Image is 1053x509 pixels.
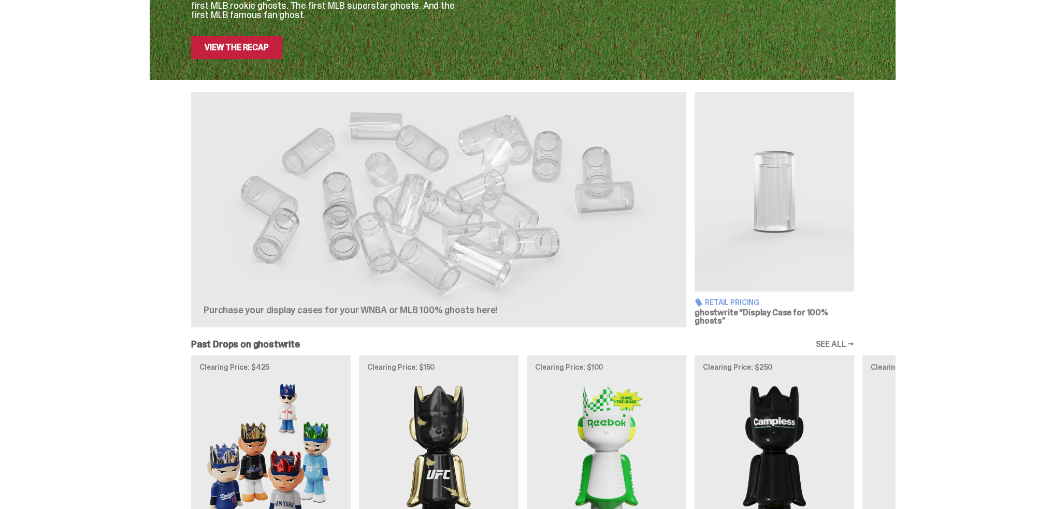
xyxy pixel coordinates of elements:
h3: ghostwrite “Display Case for 100% ghosts” [695,309,854,325]
p: Clearing Price: $425 [199,363,342,371]
a: SEE ALL → [815,340,854,348]
p: Purchase your display cases for your WNBA or MLB 100% ghosts here! [204,306,535,315]
p: Clearing Price: $150 [367,363,510,371]
span: Retail Pricing [705,299,759,306]
p: Clearing Price: $100 [535,363,678,371]
img: Display Case for 100% ghosts [695,92,854,292]
a: View the Recap [191,36,282,59]
h2: Past Drops on ghostwrite [191,340,300,349]
a: Display Case for 100% ghosts Retail Pricing [695,92,854,327]
p: Clearing Price: $150 [871,363,1014,371]
p: Clearing Price: $250 [703,363,846,371]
